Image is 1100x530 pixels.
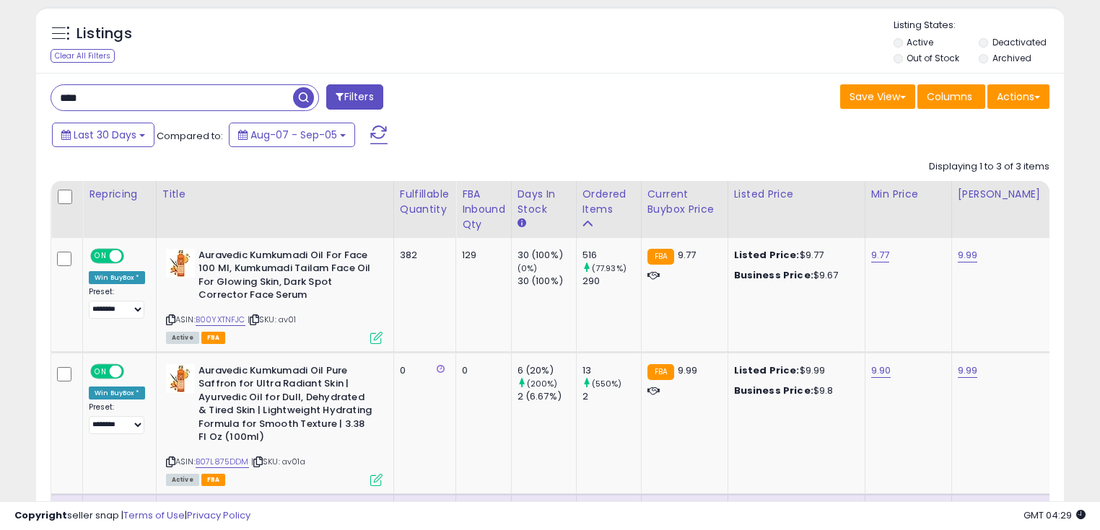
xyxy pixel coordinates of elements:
span: ON [92,249,110,262]
label: Active [907,36,933,48]
div: Displaying 1 to 3 of 3 items [929,160,1049,174]
div: Win BuyBox * [89,387,145,399]
a: 9.90 [871,363,891,378]
span: 2025-10-6 04:29 GMT [1023,508,1086,522]
div: 129 [462,249,500,262]
div: 290 [582,275,641,288]
div: Listed Price [734,187,859,202]
small: Days In Stock. [518,217,526,230]
label: Archived [992,52,1031,64]
span: ON [92,365,110,377]
button: Actions [987,84,1049,109]
div: [PERSON_NAME] [958,187,1044,202]
small: (200%) [527,378,558,389]
b: Auravedic Kumkumadi Oil Pure Saffron for Ultra Radiant Skin | Ayurvedic Oil for Dull, Dehydrated ... [198,364,374,448]
span: | SKU: av01 [248,314,297,325]
b: Listed Price: [734,248,800,262]
div: 30 (100%) [518,249,576,262]
b: Listed Price: [734,363,800,377]
div: Win BuyBox * [89,271,145,284]
span: OFF [122,365,145,377]
div: 30 (100%) [518,275,576,288]
div: 2 (6.67%) [518,390,576,403]
div: Clear All Filters [51,49,115,63]
label: Deactivated [992,36,1047,48]
strong: Copyright [14,508,67,522]
button: Filters [326,84,383,110]
small: FBA [647,249,674,265]
b: Business Price: [734,268,813,282]
b: Business Price: [734,384,813,397]
a: B00YXTNFJC [196,314,245,326]
b: Auravedic Kumkumadi Oil For Face 100 Ml, Kumkumadi Tailam Face Oil For Glowing Skin, Dark Spot Co... [198,249,374,306]
div: Current Buybox Price [647,187,722,217]
button: Last 30 Days [52,123,154,147]
div: Days In Stock [518,187,570,217]
button: Columns [917,84,985,109]
div: ASIN: [166,249,383,343]
div: $9.8 [734,384,854,397]
div: ASIN: [166,364,383,485]
div: 0 [400,364,445,377]
a: Privacy Policy [187,508,250,522]
span: FBA [201,332,226,344]
div: Title [162,187,388,202]
a: 9.77 [871,248,890,262]
span: All listings currently available for purchase on Amazon [166,332,199,344]
span: Compared to: [157,129,223,143]
div: 2 [582,390,641,403]
div: Fulfillable Quantity [400,187,450,217]
a: Terms of Use [123,508,185,522]
span: Last 30 Days [74,128,136,142]
span: 9.77 [678,248,697,262]
div: Preset: [89,287,145,319]
button: Aug-07 - Sep-05 [229,123,355,147]
span: OFF [122,249,145,262]
div: 0 [462,364,500,377]
div: $9.67 [734,269,854,282]
img: 41FBnehm9dL._SL40_.jpg [166,364,195,393]
span: Columns [927,89,972,104]
div: Ordered Items [582,187,635,217]
div: seller snap | | [14,509,250,523]
small: (77.93%) [592,262,627,274]
button: Save View [840,84,915,109]
small: (0%) [518,262,538,274]
div: Min Price [871,187,946,202]
span: All listings currently available for purchase on Amazon [166,474,199,486]
div: $9.77 [734,249,854,262]
div: $9.99 [734,364,854,377]
a: 9.99 [958,248,978,262]
div: FBA inbound Qty [462,187,505,232]
div: Preset: [89,402,145,435]
span: FBA [201,474,226,486]
div: 13 [582,364,641,377]
a: B07L875DDM [196,456,249,468]
label: Out of Stock [907,52,959,64]
small: FBA [647,364,674,380]
div: 516 [582,249,641,262]
small: (550%) [592,378,622,389]
p: Listing States: [894,19,1065,32]
span: | SKU: av01a [251,456,305,467]
div: 382 [400,249,445,262]
span: 9.99 [678,363,698,377]
img: 41iHksKecqL._SL40_.jpg [166,249,195,278]
a: 9.99 [958,363,978,378]
div: 6 (20%) [518,364,576,377]
div: Repricing [89,187,150,202]
span: Aug-07 - Sep-05 [250,128,337,142]
h5: Listings [77,24,132,44]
